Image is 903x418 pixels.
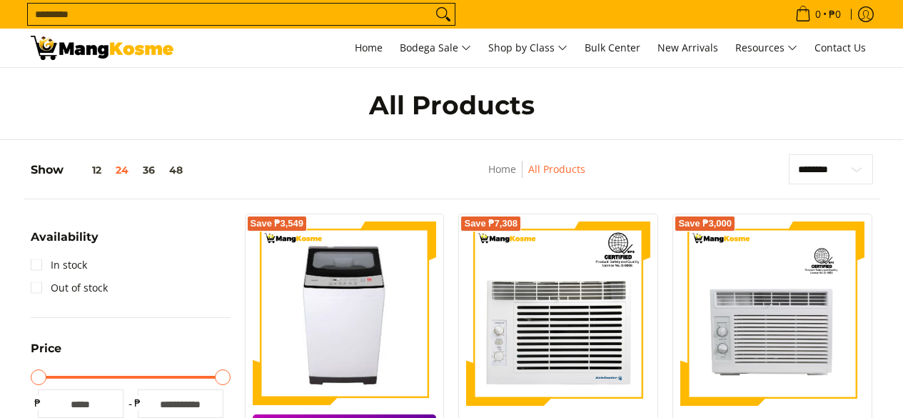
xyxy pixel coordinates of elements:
summary: Open [31,232,99,254]
img: kelvinator-.5hp-window-type-airconditioner-full-view-mang-kosme [680,222,864,406]
a: New Arrivals [650,29,725,67]
span: Bodega Sale [400,39,471,57]
nav: Breadcrumbs [393,161,680,193]
span: Save ₱3,549 [251,219,304,228]
h1: All Products [173,89,730,121]
span: ₱0 [827,9,843,19]
a: Resources [728,29,804,67]
span: Price [31,343,61,354]
a: Home [488,162,516,176]
button: 48 [162,164,190,176]
button: 36 [136,164,162,176]
a: Bodega Sale [393,29,478,67]
span: Bulk Center [585,41,640,54]
span: • [791,6,845,22]
span: ₱ [131,396,145,410]
img: condura-7.5kg-topload-non-inverter-washing-machine-class-c-full-view-mang-kosme [258,222,431,406]
button: 12 [64,164,109,176]
span: Availability [31,232,99,243]
button: Search [432,4,455,25]
img: Kelvinator 1.00HP Deluxe Eco Window-Type, Non-Inverter Air Conditioner (Class A) [466,222,650,406]
span: Save ₱3,000 [678,219,732,228]
a: All Products [528,162,585,176]
nav: Main Menu [188,29,873,67]
span: Contact Us [814,41,866,54]
span: 0 [813,9,823,19]
span: Shop by Class [488,39,567,57]
button: 24 [109,164,136,176]
a: Contact Us [807,29,873,67]
a: Shop by Class [481,29,575,67]
span: Save ₱7,308 [464,219,518,228]
a: Home [348,29,390,67]
span: Home [355,41,383,54]
img: All Products - Home Appliances Warehouse Sale l Mang Kosme [31,36,173,60]
a: Bulk Center [577,29,647,67]
h5: Show [31,163,190,177]
summary: Open [31,343,61,365]
span: Resources [735,39,797,57]
a: Out of stock [31,277,108,299]
a: In stock [31,254,87,277]
span: New Arrivals [657,41,718,54]
span: ₱ [31,396,45,410]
